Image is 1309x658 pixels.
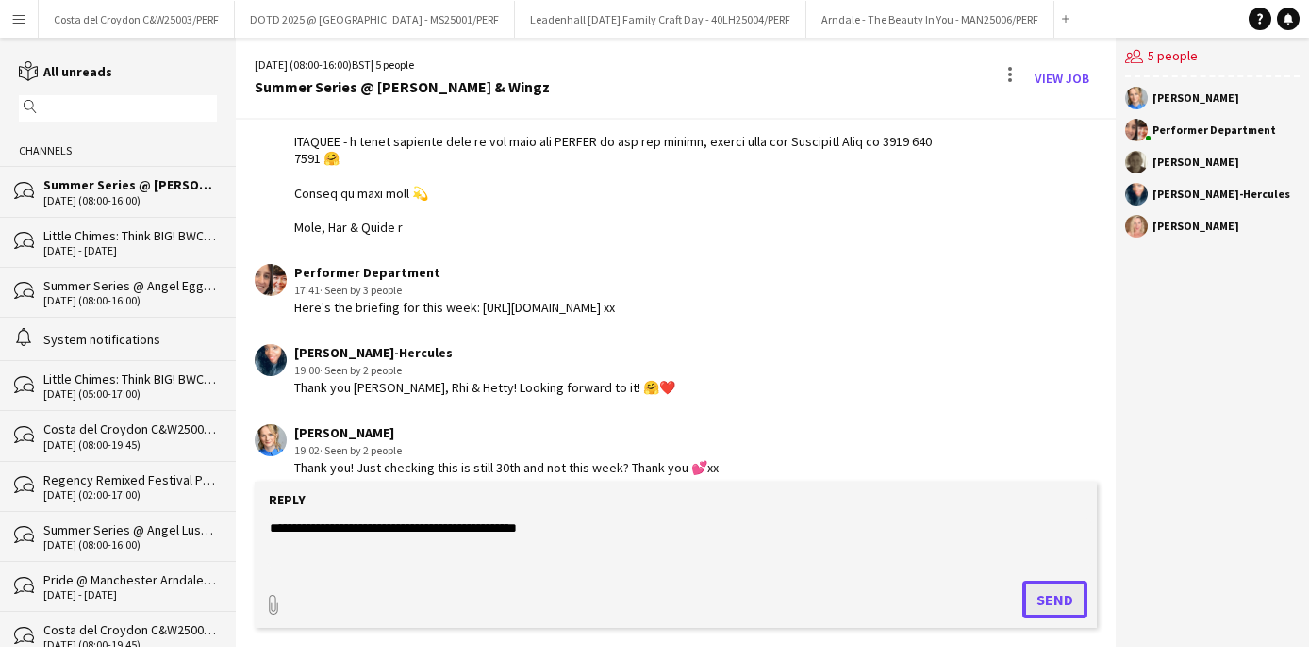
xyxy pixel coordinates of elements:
[43,638,217,651] div: [DATE] (08:00-19:45)
[43,294,217,307] div: [DATE] (08:00-16:00)
[255,78,550,95] div: Summer Series @ [PERSON_NAME] & Wingz
[1152,221,1239,232] div: [PERSON_NAME]
[43,244,217,257] div: [DATE] - [DATE]
[43,277,217,294] div: Summer Series @ Angel Egg Soliders
[294,442,719,459] div: 19:02
[320,363,402,377] span: · Seen by 2 people
[269,491,306,508] label: Reply
[1152,156,1239,168] div: [PERSON_NAME]
[1022,581,1087,618] button: Send
[294,299,615,316] div: Here's the briefing for this week: [URL][DOMAIN_NAME] xx
[43,488,217,502] div: [DATE] (02:00-17:00)
[352,58,371,72] span: BST
[294,362,675,379] div: 19:00
[1152,189,1290,200] div: [PERSON_NAME]-Hercules
[806,1,1054,38] button: Arndale - The Beauty In You - MAN25006/PERF
[43,471,217,488] div: Regency Remixed Festival Place FP25002/PERF
[43,420,217,437] div: Costa del Croydon C&W25003/PERF
[43,621,217,638] div: Costa del Croydon C&W25003/PERF
[255,57,550,74] div: [DATE] (08:00-16:00) | 5 people
[1152,92,1239,104] div: [PERSON_NAME]
[294,264,615,281] div: Performer Department
[19,63,112,80] a: All unreads
[43,331,217,348] div: System notifications
[515,1,806,38] button: Leadenhall [DATE] Family Craft Day - 40LH25004/PERF
[294,424,719,441] div: [PERSON_NAME]
[43,387,217,401] div: [DATE] (05:00-17:00)
[235,1,515,38] button: DOTD 2025 @ [GEOGRAPHIC_DATA] - MS25001/PERF
[294,282,615,299] div: 17:41
[1125,38,1300,77] div: 5 people
[43,176,217,193] div: Summer Series @ [PERSON_NAME] & Wingz
[39,1,235,38] button: Costa del Croydon C&W25003/PERF
[43,588,217,601] div: [DATE] - [DATE]
[320,283,402,297] span: · Seen by 3 people
[320,443,402,457] span: · Seen by 2 people
[43,521,217,538] div: Summer Series @ Angel Luscious Libre
[294,459,719,476] div: Thank you! Just checking this is still 30th and not this week? Thank you 💕xx
[43,194,217,207] div: [DATE] (08:00-16:00)
[1027,63,1097,93] a: View Job
[294,344,675,361] div: [PERSON_NAME]-Hercules
[43,227,217,244] div: Little Chimes: Think BIG! BWCH25003/PERF
[43,538,217,551] div: [DATE] (08:00-16:00)
[43,370,217,387] div: Little Chimes: Think BIG! BWCH25003/PERF
[294,379,675,396] div: Thank you [PERSON_NAME], Rhi & Hetty! Looking forward to it! 🤗❤️
[1152,124,1276,136] div: Performer Department
[43,571,217,588] div: Pride @ Manchester Arndale - MAN25004/EM
[43,438,217,452] div: [DATE] (08:00-19:45)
